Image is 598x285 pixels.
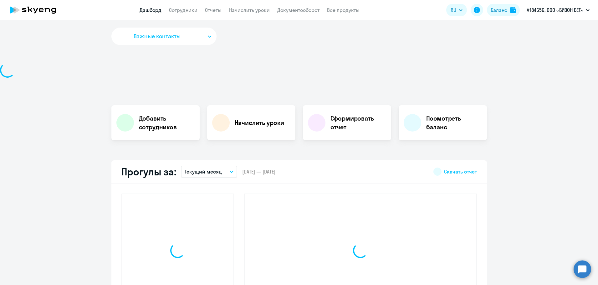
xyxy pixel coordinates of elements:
span: RU [451,6,456,14]
p: #184656, ООО «БИЗОН БЕТ» [527,6,583,14]
button: Балансbalance [487,4,520,16]
h4: Начислить уроки [235,118,284,127]
h4: Сформировать отчет [330,114,386,132]
button: Важные контакты [111,28,217,45]
a: Сотрудники [169,7,197,13]
span: Важные контакты [134,32,181,40]
button: Текущий месяц [181,166,237,178]
img: balance [510,7,516,13]
a: Дашборд [140,7,161,13]
p: Текущий месяц [185,168,222,175]
h4: Добавить сотрудников [139,114,195,132]
span: [DATE] — [DATE] [242,168,275,175]
a: Начислить уроки [229,7,270,13]
a: Отчеты [205,7,222,13]
div: Баланс [491,6,507,14]
span: Скачать отчет [444,168,477,175]
button: #184656, ООО «БИЗОН БЕТ» [524,3,593,18]
a: Все продукты [327,7,360,13]
h4: Посмотреть баланс [426,114,482,132]
h2: Прогулы за: [121,165,176,178]
a: Документооборот [277,7,319,13]
button: RU [446,4,467,16]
